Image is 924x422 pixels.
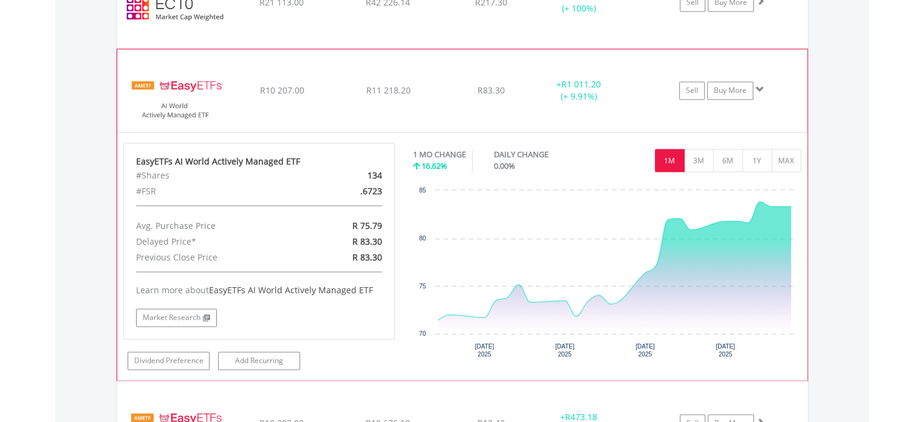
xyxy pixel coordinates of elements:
div: Previous Close Price [127,250,303,265]
text: [DATE] 2025 [716,343,735,358]
span: R 83.30 [352,236,382,247]
a: Dividend Preference [128,352,210,370]
div: Delayed Price* [127,234,303,250]
div: Avg. Purchase Price [127,218,303,234]
span: 0.00% [494,160,515,171]
div: Chart. Highcharts interactive chart. [413,184,801,366]
a: Sell [679,81,705,100]
div: #FSR [127,183,303,199]
a: Add Recurring [218,352,300,370]
div: 1 MO CHANGE [413,149,466,160]
text: [DATE] 2025 [555,343,575,358]
text: [DATE] 2025 [475,343,495,358]
button: 1Y [742,149,772,172]
button: 3M [684,149,714,172]
div: DAILY CHANGE [494,149,591,160]
a: Buy More [707,81,753,100]
text: 80 [419,235,426,242]
span: R 75.79 [352,220,382,231]
text: 75 [419,283,426,290]
span: EasyETFs AI World Actively Managed ETF [209,284,373,296]
div: .6723 [303,183,391,199]
span: R1 011.20 [561,78,601,90]
span: R 83.30 [352,251,382,263]
img: EQU.ZA.EASYAI.png [123,64,228,129]
div: EasyETFs AI World Actively Managed ETF [136,155,383,168]
span: 16.62% [422,160,447,171]
button: MAX [772,149,801,172]
text: 85 [419,187,426,194]
svg: Interactive chart [413,184,801,366]
a: Market Research [136,308,217,327]
button: 1M [655,149,685,172]
text: 70 [419,330,426,337]
span: R10 207.00 [259,84,304,96]
div: + (+ 9.91%) [533,78,624,103]
button: 6M [713,149,743,172]
span: R83.30 [477,84,505,96]
span: R11 218.20 [366,84,410,96]
div: Learn more about [136,284,383,296]
div: 134 [303,168,391,183]
div: #Shares [127,168,303,183]
text: [DATE] 2025 [635,343,655,358]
